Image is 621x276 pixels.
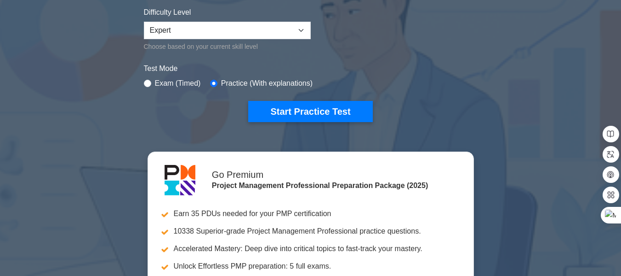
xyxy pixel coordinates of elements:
button: Start Practice Test [248,101,372,122]
div: Choose based on your current skill level [144,41,311,52]
label: Difficulty Level [144,7,191,18]
label: Practice (With explanations) [221,78,313,89]
label: Exam (Timed) [155,78,201,89]
label: Test Mode [144,63,478,74]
